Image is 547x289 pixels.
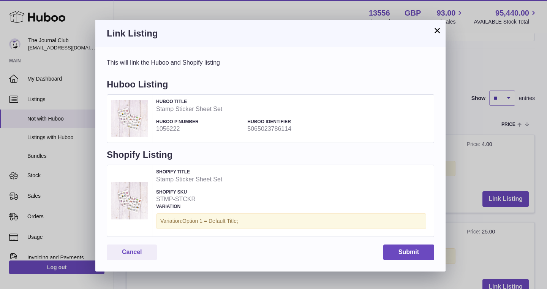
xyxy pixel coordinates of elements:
[383,245,434,260] button: Submit
[247,119,335,125] h4: Huboo Identifier
[156,105,426,113] strong: Stamp Sticker Sheet Set
[156,213,426,229] div: Variation:
[156,125,243,133] strong: 1056222
[182,218,238,224] span: Option 1 = Default Title;
[156,175,426,184] strong: Stamp Sticker Sheet Set
[156,189,243,195] h4: Shopify SKU
[107,59,434,67] div: This will link the Huboo and Shopify listing
[156,203,426,210] h4: Variation
[156,119,243,125] h4: Huboo P number
[107,245,157,260] button: Cancel
[107,27,434,40] h3: Link Listing
[156,169,426,175] h4: Shopify Title
[111,182,148,219] img: Stamp Sticker Sheet Set
[247,125,335,133] strong: 5065023786114
[156,195,243,203] strong: STMP-STCKR
[433,26,442,35] button: ×
[107,78,434,94] h4: Huboo Listing
[111,100,148,137] img: Stamp Sticker Sheet Set
[107,149,434,165] h4: Shopify Listing
[156,98,426,105] h4: Huboo Title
